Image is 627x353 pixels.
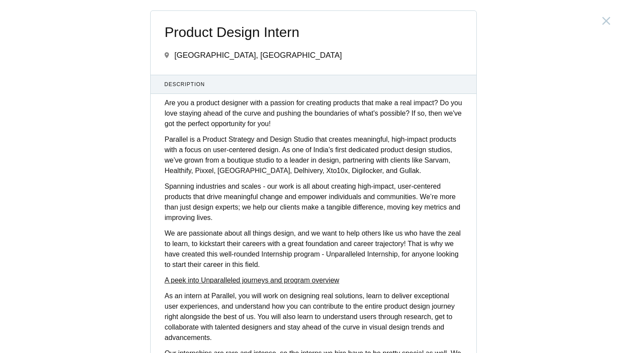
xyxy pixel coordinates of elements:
[174,51,342,60] span: [GEOGRAPHIC_DATA], [GEOGRAPHIC_DATA]
[165,98,462,129] p: Are you a product designer with a passion for creating products that make a real impact? Do you l...
[165,291,462,343] p: As an intern at Parallel, you will work on designing real solutions, learn to deliver exceptional...
[165,80,463,88] span: Description
[165,25,462,40] span: Product Design Intern
[165,276,339,284] a: A peek into Unparalleled journeys and program overview
[165,228,462,270] p: We are passionate about all things design, and we want to help others like us who have the zeal t...
[165,181,462,223] p: Spanning industries and scales - our work is all about creating high-impact, user-centered produc...
[165,134,462,176] p: Parallel is a Product Strategy and Design Studio that creates meaningful, high-impact products wi...
[258,261,260,268] strong: .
